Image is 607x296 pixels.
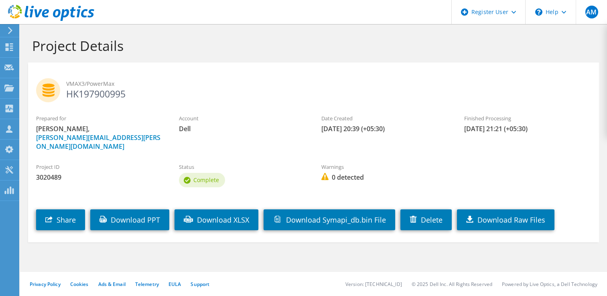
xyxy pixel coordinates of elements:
[32,37,591,54] h1: Project Details
[70,281,89,288] a: Cookies
[36,173,163,182] span: 3020489
[464,114,591,122] label: Finished Processing
[135,281,159,288] a: Telemetry
[175,209,258,230] a: Download XLSX
[412,281,492,288] li: © 2025 Dell Inc. All Rights Reserved
[66,79,591,88] span: VMAX3/PowerMax
[36,124,163,151] span: [PERSON_NAME],
[36,163,163,171] label: Project ID
[36,209,85,230] a: Share
[179,163,306,171] label: Status
[36,114,163,122] label: Prepared for
[464,124,591,133] span: [DATE] 21:21 (+05:30)
[90,209,169,230] a: Download PPT
[36,78,591,98] h2: HK197900995
[321,163,448,171] label: Warnings
[345,281,402,288] li: Version: [TECHNICAL_ID]
[400,209,452,230] a: Delete
[179,124,306,133] span: Dell
[179,114,306,122] label: Account
[585,6,598,18] span: AM
[535,8,542,16] svg: \n
[502,281,597,288] li: Powered by Live Optics, a Dell Technology
[191,281,209,288] a: Support
[321,114,448,122] label: Date Created
[193,176,219,184] span: Complete
[457,209,554,230] a: Download Raw Files
[321,173,448,182] span: 0 detected
[30,281,61,288] a: Privacy Policy
[98,281,126,288] a: Ads & Email
[321,124,448,133] span: [DATE] 20:39 (+05:30)
[264,209,395,230] a: Download Symapi_db.bin File
[168,281,181,288] a: EULA
[36,133,160,151] a: [PERSON_NAME][EMAIL_ADDRESS][PERSON_NAME][DOMAIN_NAME]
